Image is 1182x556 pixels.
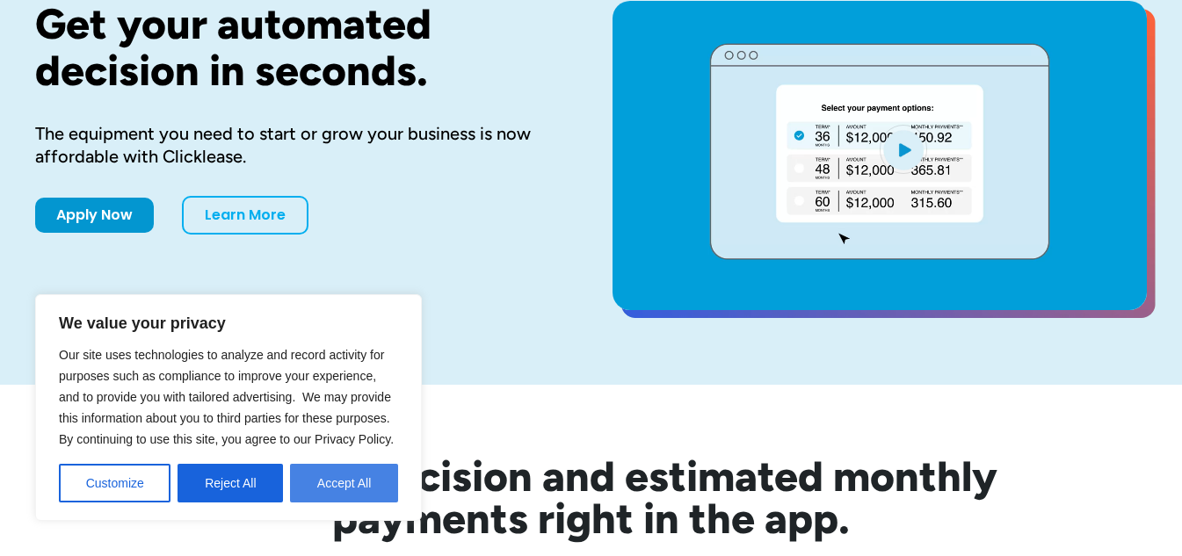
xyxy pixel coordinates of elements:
[613,1,1147,310] a: open lightbox
[35,198,154,233] a: Apply Now
[182,196,308,235] a: Learn More
[59,313,398,334] p: We value your privacy
[290,464,398,502] button: Accept All
[99,455,1084,539] h2: See your decision and estimated monthly payments right in the app.
[880,125,927,174] img: Blue play button logo on a light blue circular background
[35,1,556,94] h1: Get your automated decision in seconds.
[35,122,556,168] div: The equipment you need to start or grow your business is now affordable with Clicklease.
[59,348,394,446] span: Our site uses technologies to analyze and record activity for purposes such as compliance to impr...
[178,464,283,502] button: Reject All
[59,464,170,502] button: Customize
[35,294,422,521] div: We value your privacy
